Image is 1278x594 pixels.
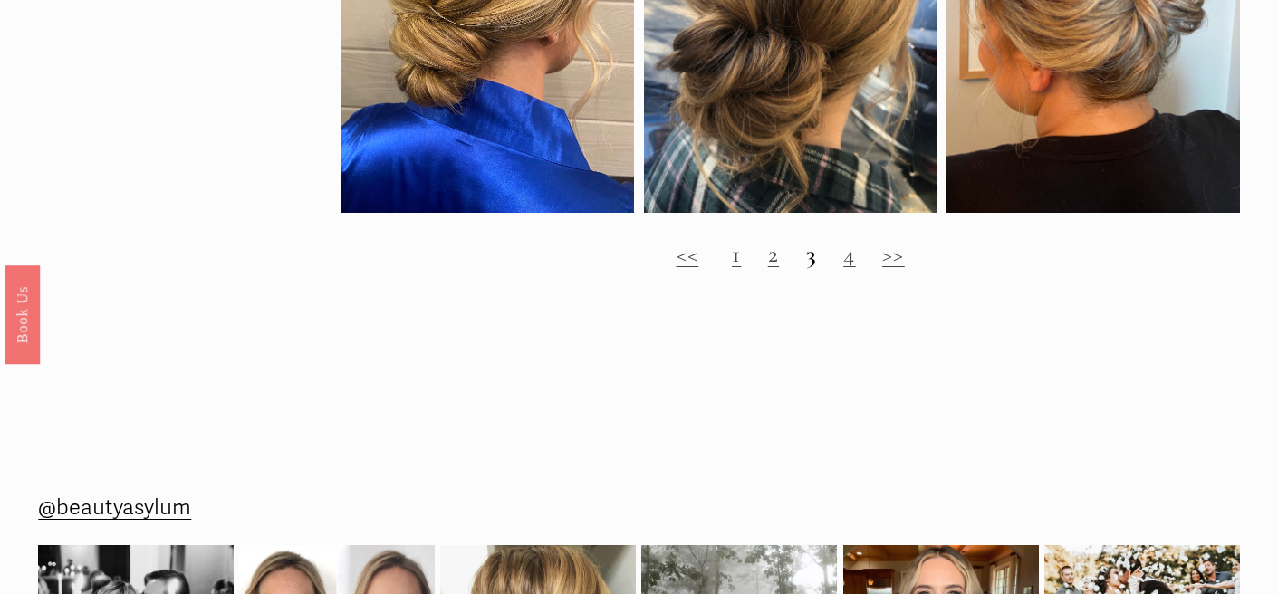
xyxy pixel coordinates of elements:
[677,239,699,269] a: <<
[5,265,40,364] a: Book Us
[732,239,741,269] a: 1
[882,239,905,269] a: >>
[806,239,817,269] strong: 3
[768,239,779,269] a: 2
[38,489,191,528] a: @beautyasylum
[843,239,855,269] a: 4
